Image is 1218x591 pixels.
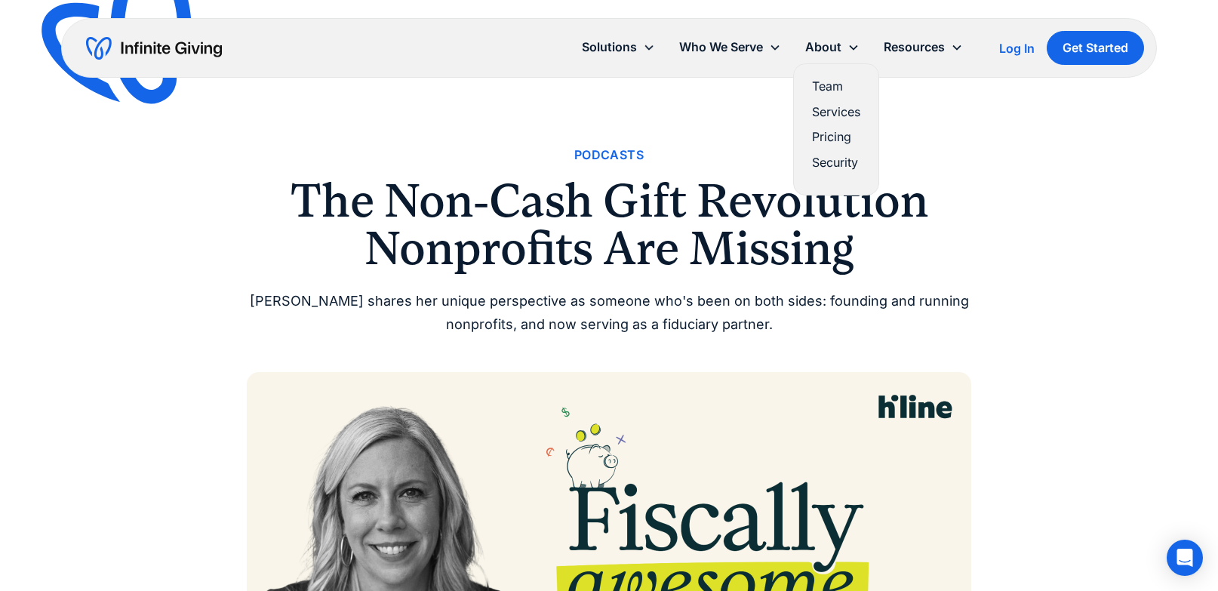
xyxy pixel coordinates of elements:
a: home [86,36,222,60]
div: Who We Serve [667,31,793,63]
a: Get Started [1047,31,1144,65]
a: Log In [999,39,1035,57]
h1: The Non-Cash Gift Revolution Nonprofits Are Missing [247,177,971,272]
div: Who We Serve [679,37,763,57]
div: Resources [884,37,945,57]
a: Human Services [686,114,782,134]
a: Services [812,102,860,122]
div: Resources [872,31,975,63]
a: Donation Page [589,80,682,100]
a: Security [812,152,860,173]
div: About [793,31,872,63]
a: DAF Grants [589,178,682,199]
nav: About [793,63,879,195]
div: Log In [999,42,1035,54]
a: Pricing [812,127,860,147]
div: [PERSON_NAME] shares her unique perspective as someone who's been on both sides: founding and run... [247,290,971,336]
div: Solutions [570,31,667,63]
a: Cash Reserves [589,112,682,133]
div: Open Intercom Messenger [1167,540,1203,576]
div: Solutions [582,37,637,57]
a: Faith & Ministries [686,82,782,102]
a: Stock Donations [589,145,682,165]
div: About [805,37,841,57]
a: Arts & Culture [686,147,782,168]
nav: Who We Serve [667,69,911,213]
a: Team [812,76,860,97]
a: Associations [686,180,782,200]
nav: Solutions [570,67,828,211]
